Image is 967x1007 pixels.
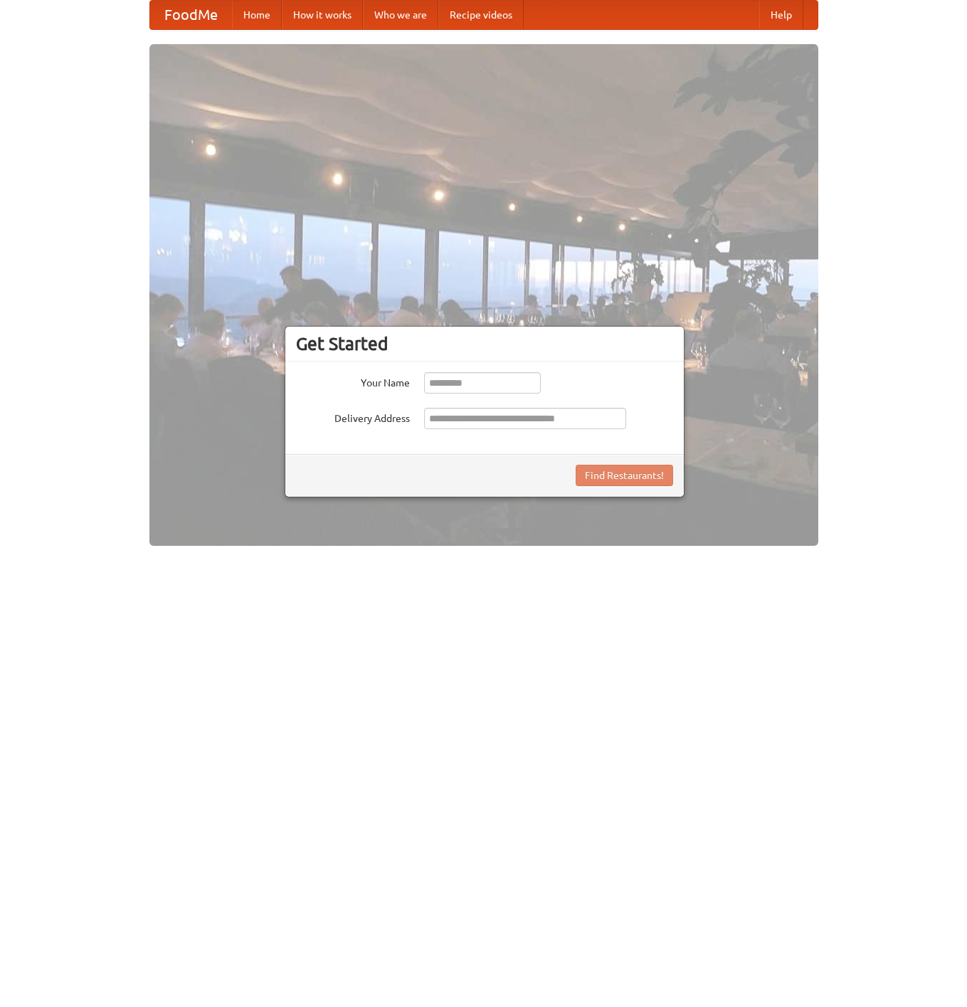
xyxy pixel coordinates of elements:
[363,1,438,29] a: Who we are
[576,465,673,486] button: Find Restaurants!
[296,372,410,390] label: Your Name
[296,333,673,354] h3: Get Started
[759,1,803,29] a: Help
[232,1,282,29] a: Home
[282,1,363,29] a: How it works
[150,1,232,29] a: FoodMe
[296,408,410,426] label: Delivery Address
[438,1,524,29] a: Recipe videos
